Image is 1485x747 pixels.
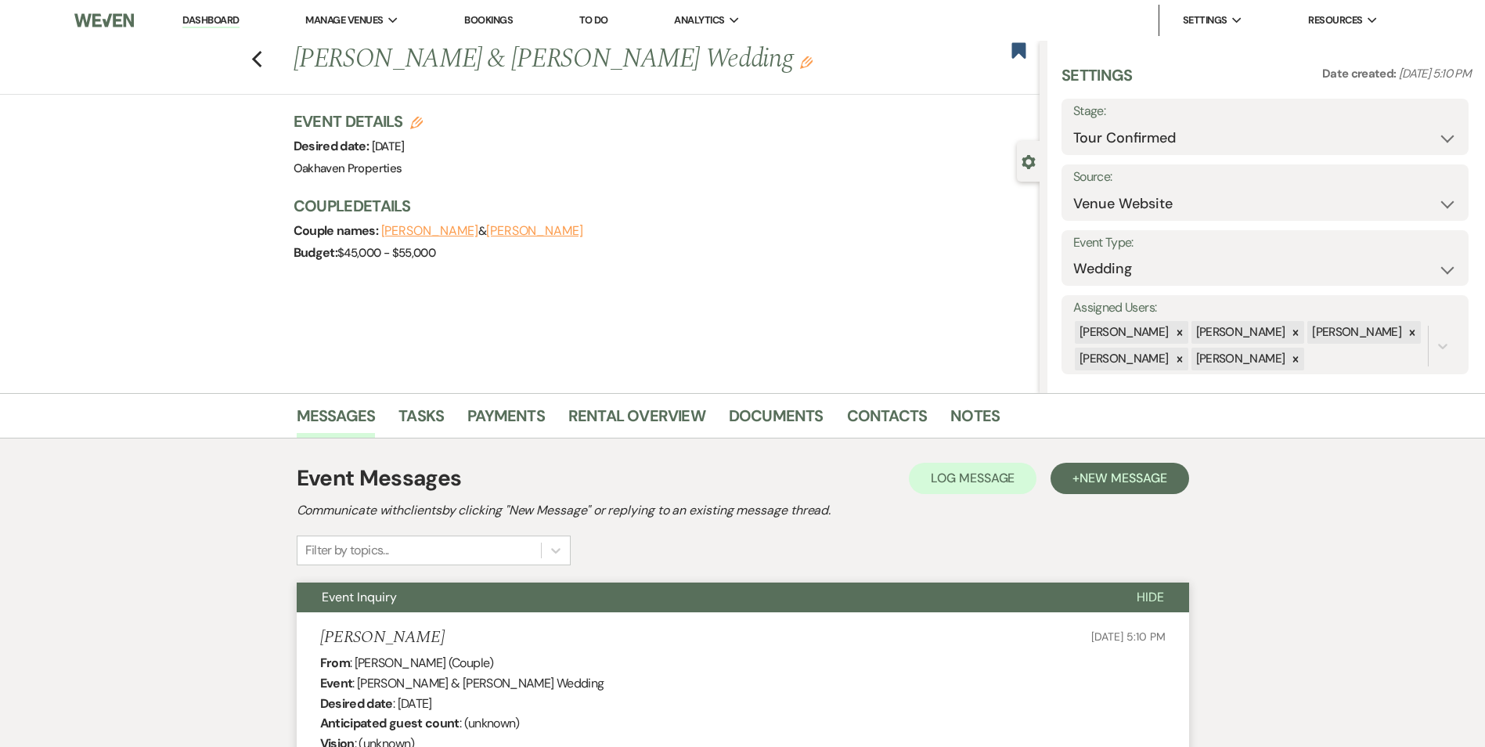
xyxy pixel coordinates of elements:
[320,715,460,731] b: Anticipated guest count
[320,695,393,712] b: Desired date
[297,583,1112,612] button: Event Inquiry
[305,13,383,28] span: Manage Venues
[909,463,1036,494] button: Log Message
[337,245,435,261] span: $45,000 - $55,000
[381,223,583,239] span: &
[294,222,381,239] span: Couple names:
[467,403,545,438] a: Payments
[1073,232,1457,254] label: Event Type:
[381,225,478,237] button: [PERSON_NAME]
[322,589,397,605] span: Event Inquiry
[74,4,134,37] img: Weven Logo
[950,403,1000,438] a: Notes
[297,501,1189,520] h2: Communicate with clients by clicking "New Message" or replying to an existing message thread.
[931,470,1015,486] span: Log Message
[294,138,372,154] span: Desired date:
[294,195,1024,217] h3: Couple Details
[579,13,608,27] a: To Do
[674,13,724,28] span: Analytics
[568,403,705,438] a: Rental Overview
[1307,321,1404,344] div: [PERSON_NAME]
[372,139,405,154] span: [DATE]
[398,403,444,438] a: Tasks
[1051,463,1188,494] button: +New Message
[320,628,445,648] h5: [PERSON_NAME]
[297,403,376,438] a: Messages
[1091,630,1165,644] span: [DATE] 5:10 PM
[1322,66,1399,81] span: Date created:
[1075,348,1171,370] div: [PERSON_NAME]
[1080,470,1166,486] span: New Message
[800,55,813,69] button: Edit
[1073,100,1457,123] label: Stage:
[294,110,424,132] h3: Event Details
[297,462,462,495] h1: Event Messages
[847,403,928,438] a: Contacts
[1137,589,1164,605] span: Hide
[1112,583,1189,612] button: Hide
[1073,297,1457,319] label: Assigned Users:
[1183,13,1227,28] span: Settings
[182,13,239,28] a: Dashboard
[1191,348,1288,370] div: [PERSON_NAME]
[1022,153,1036,168] button: Close lead details
[729,403,824,438] a: Documents
[464,13,513,27] a: Bookings
[486,225,583,237] button: [PERSON_NAME]
[305,541,389,560] div: Filter by topics...
[1308,13,1362,28] span: Resources
[320,655,350,671] b: From
[320,675,353,691] b: Event
[1191,321,1288,344] div: [PERSON_NAME]
[294,244,338,261] span: Budget:
[294,41,885,78] h1: [PERSON_NAME] & [PERSON_NAME] Wedding
[1075,321,1171,344] div: [PERSON_NAME]
[1073,166,1457,189] label: Source:
[1399,66,1471,81] span: [DATE] 5:10 PM
[294,161,402,176] span: Oakhaven Properties
[1061,64,1133,99] h3: Settings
